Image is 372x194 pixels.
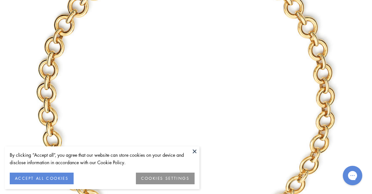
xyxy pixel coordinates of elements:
[10,151,195,166] div: By clicking “Accept all”, you agree that our website can store cookies on your device and disclos...
[136,173,195,184] button: COOKIES SETTINGS
[340,164,366,188] iframe: Gorgias live chat messenger
[10,173,74,184] button: ACCEPT ALL COOKIES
